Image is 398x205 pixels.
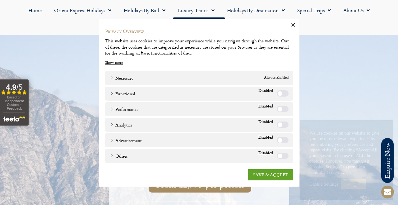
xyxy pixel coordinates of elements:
a: Necessary [110,74,133,81]
a: Others [110,152,128,159]
a: Functional [110,90,135,97]
a: Advertisement [110,137,141,143]
a: Performance [110,106,138,112]
a: Analytics [110,121,132,128]
h4: Privacy Overview [105,28,293,35]
a: SAVE & ACCEPT [248,169,293,180]
div: This website uses cookies to improve your experience while you navigate through the website. Out ... [105,38,293,56]
a: Show more [105,60,123,65]
span: Always Enabled [264,74,289,81]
